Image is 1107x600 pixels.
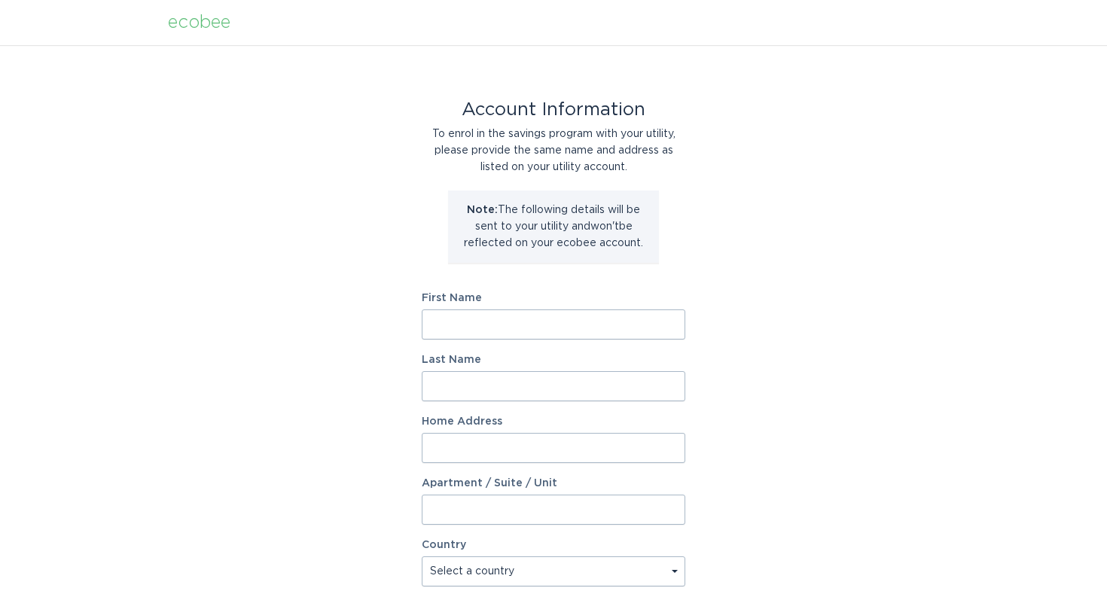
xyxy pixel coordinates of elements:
div: Account Information [422,102,685,118]
label: Last Name [422,355,685,365]
div: ecobee [168,14,230,31]
p: The following details will be sent to your utility and won't be reflected on your ecobee account. [459,202,648,251]
label: First Name [422,293,685,303]
label: Country [422,540,466,550]
div: To enrol in the savings program with your utility, please provide the same name and address as li... [422,126,685,175]
strong: Note: [467,205,498,215]
label: Home Address [422,416,685,427]
label: Apartment / Suite / Unit [422,478,685,489]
